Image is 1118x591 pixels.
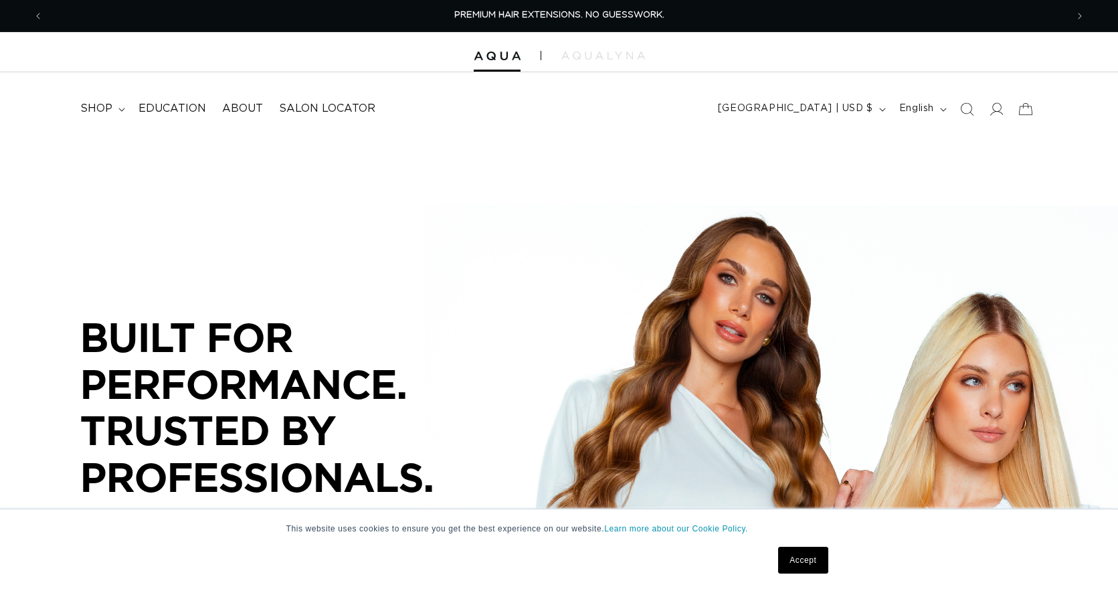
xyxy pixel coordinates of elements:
[23,3,53,29] button: Previous announcement
[899,102,934,116] span: English
[604,524,748,533] a: Learn more about our Cookie Policy.
[72,94,130,124] summary: shop
[138,102,206,116] span: Education
[286,523,832,535] p: This website uses cookies to ensure you get the best experience on our website.
[778,547,828,574] a: Accept
[454,11,664,19] span: PREMIUM HAIR EXTENSIONS. NO GUESSWORK.
[222,102,263,116] span: About
[80,102,112,116] span: shop
[80,314,482,500] p: BUILT FOR PERFORMANCE. TRUSTED BY PROFESSIONALS.
[561,52,645,60] img: aqualyna.com
[710,96,891,122] button: [GEOGRAPHIC_DATA] | USD $
[271,94,383,124] a: Salon Locator
[952,94,982,124] summary: Search
[214,94,271,124] a: About
[891,96,952,122] button: English
[718,102,873,116] span: [GEOGRAPHIC_DATA] | USD $
[474,52,521,61] img: Aqua Hair Extensions
[1065,3,1095,29] button: Next announcement
[130,94,214,124] a: Education
[279,102,375,116] span: Salon Locator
